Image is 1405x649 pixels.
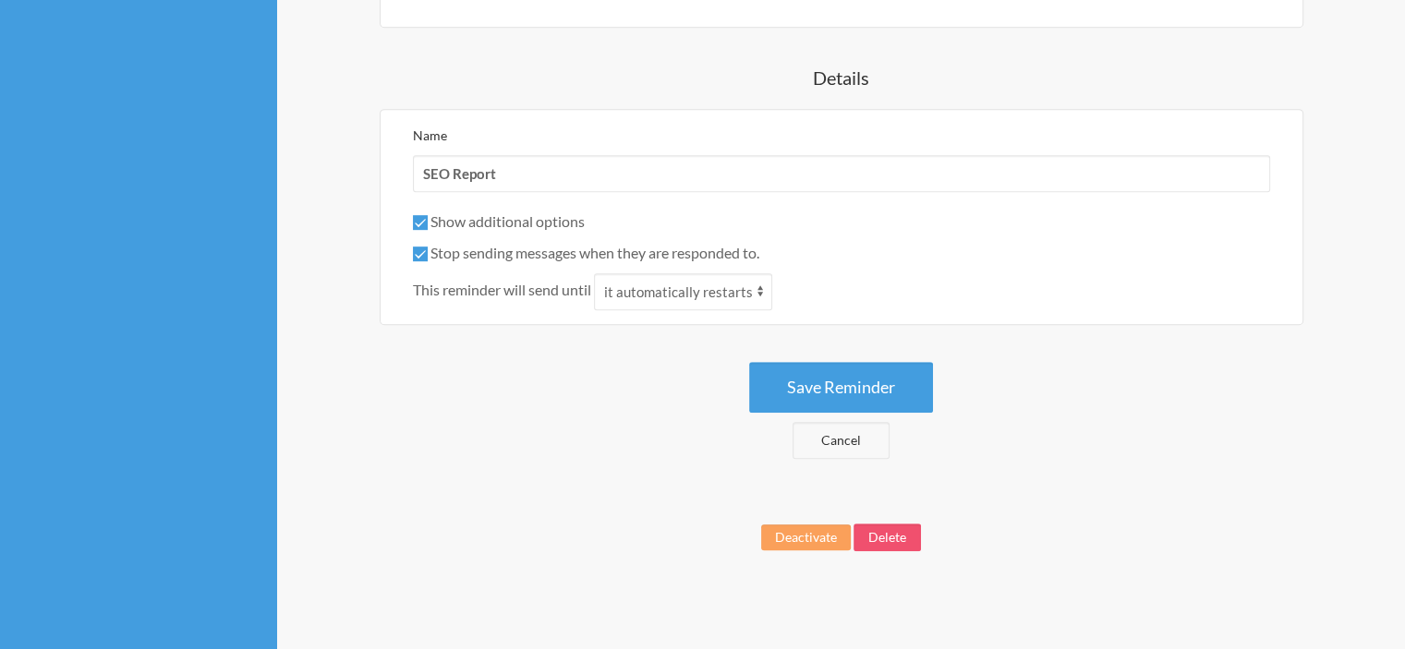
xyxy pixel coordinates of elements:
[413,212,585,230] label: Show additional options
[854,523,921,551] button: Delete
[413,127,447,143] label: Name
[413,215,428,230] input: Show additional options
[413,279,591,301] span: This reminder will send until
[413,246,428,261] input: Stop sending messages when they are responded to.
[749,362,933,413] button: Save Reminder
[413,155,1270,192] input: We suggest a 2 to 4 word name
[314,65,1368,90] h4: Details
[761,524,851,550] button: Deactivate
[793,422,890,459] a: Cancel
[413,244,759,261] label: Stop sending messages when they are responded to.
